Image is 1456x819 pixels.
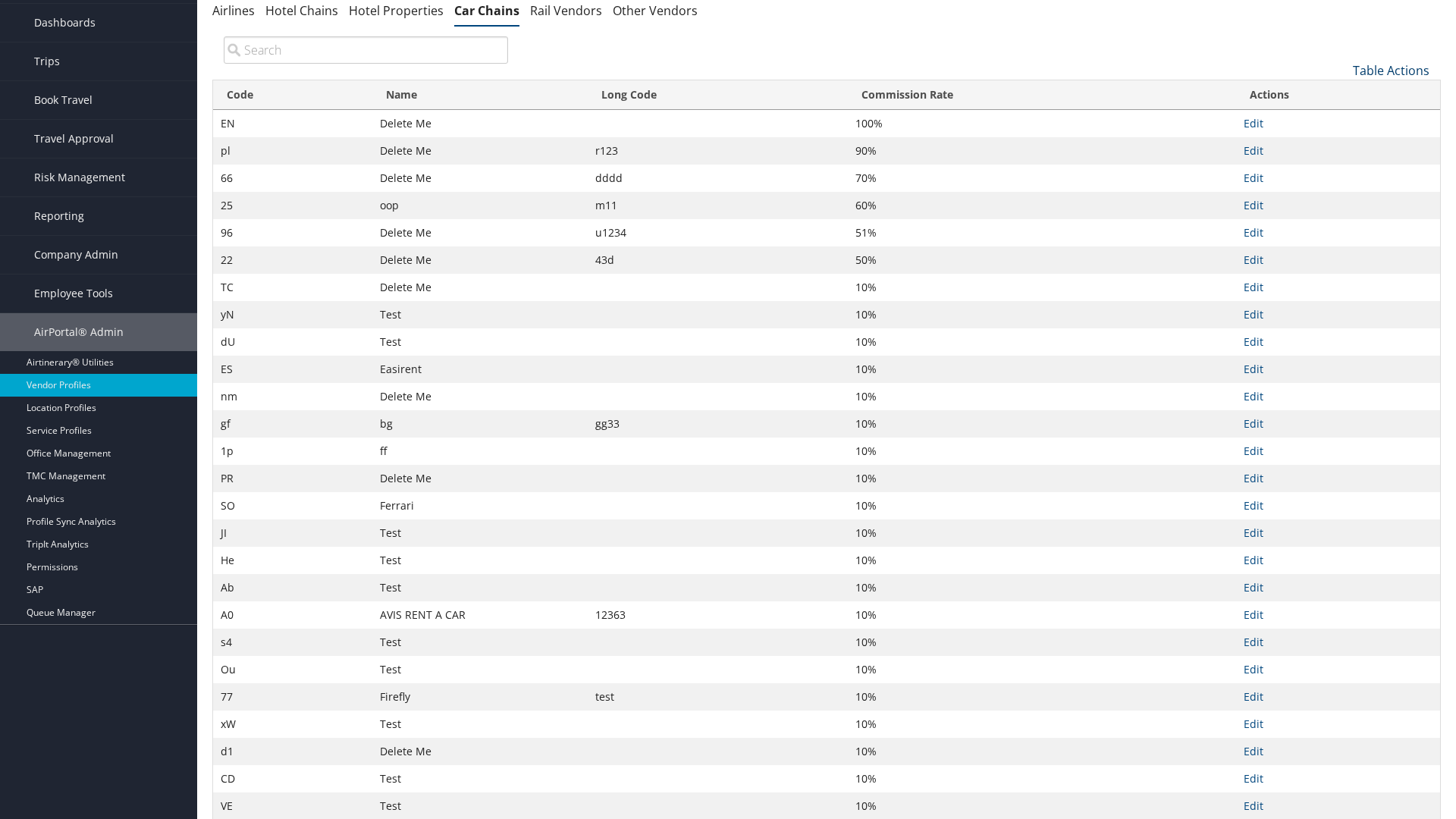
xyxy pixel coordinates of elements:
[372,80,588,110] th: Name: activate to sort column ascending
[372,137,588,165] td: Delete Me
[1244,771,1263,786] a: Edit
[1244,225,1263,240] a: Edit
[1244,717,1263,731] a: Edit
[372,519,588,547] td: Test
[588,219,848,246] td: u1234
[372,356,588,383] td: Easirent
[1244,744,1263,758] a: Edit
[372,492,588,519] td: Ferrari
[1244,171,1263,185] a: Edit
[848,383,1236,410] td: 10%
[1244,580,1263,595] a: Edit
[34,81,93,119] span: Book Travel
[1244,116,1263,130] a: Edit
[848,519,1236,547] td: 10%
[1244,498,1263,513] a: Edit
[1244,662,1263,676] a: Edit
[213,519,372,547] td: JI
[372,219,588,246] td: Delete Me
[213,219,372,246] td: 96
[1244,198,1263,212] a: Edit
[848,683,1236,711] td: 10%
[213,738,372,765] td: d1
[224,36,508,64] input: Search
[1244,143,1263,158] a: Edit
[213,192,372,219] td: 25
[372,765,588,792] td: Test
[1244,362,1263,376] a: Edit
[848,465,1236,492] td: 10%
[848,246,1236,274] td: 50%
[34,197,84,235] span: Reporting
[213,765,372,792] td: CD
[213,711,372,738] td: xW
[213,356,372,383] td: ES
[588,137,848,165] td: r123
[213,438,372,465] td: 1p
[848,219,1236,246] td: 51%
[848,547,1236,574] td: 10%
[613,2,698,19] a: Other Vendors
[213,683,372,711] td: 77
[372,438,588,465] td: ff
[34,236,118,274] span: Company Admin
[372,246,588,274] td: Delete Me
[588,683,848,711] td: test
[848,110,1236,137] td: 100%
[848,137,1236,165] td: 90%
[213,629,372,656] td: s4
[1236,80,1440,110] th: Actions
[34,4,96,42] span: Dashboards
[213,137,372,165] td: pl
[372,656,588,683] td: Test
[213,410,372,438] td: gf
[213,547,372,574] td: He
[1244,307,1263,322] a: Edit
[372,301,588,328] td: Test
[34,158,125,196] span: Risk Management
[848,656,1236,683] td: 10%
[1244,444,1263,458] a: Edit
[848,765,1236,792] td: 10%
[213,110,372,137] td: EN
[372,165,588,192] td: Delete Me
[1244,389,1263,403] a: Edit
[1244,635,1263,649] a: Edit
[34,275,113,312] span: Employee Tools
[213,574,372,601] td: Ab
[848,574,1236,601] td: 10%
[1353,62,1429,79] a: Table Actions
[588,165,848,192] td: dddd
[212,2,255,19] a: Airlines
[1244,280,1263,294] a: Edit
[588,246,848,274] td: 43d
[34,313,124,351] span: AirPortal® Admin
[848,738,1236,765] td: 10%
[848,274,1236,301] td: 10%
[213,165,372,192] td: 66
[588,192,848,219] td: m11
[588,410,848,438] td: gg33
[848,356,1236,383] td: 10%
[213,383,372,410] td: nm
[372,547,588,574] td: Test
[848,410,1236,438] td: 10%
[372,328,588,356] td: Test
[848,711,1236,738] td: 10%
[848,80,1236,110] th: Commission Rate: activate to sort column ascending
[213,328,372,356] td: dU
[349,2,444,19] a: Hotel Properties
[372,110,588,137] td: Delete Me
[372,738,588,765] td: Delete Me
[848,165,1236,192] td: 70%
[848,492,1236,519] td: 10%
[213,246,372,274] td: 22
[1244,253,1263,267] a: Edit
[848,601,1236,629] td: 10%
[588,601,848,629] td: 12363
[1244,526,1263,540] a: Edit
[34,42,60,80] span: Trips
[372,711,588,738] td: Test
[848,438,1236,465] td: 10%
[848,301,1236,328] td: 10%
